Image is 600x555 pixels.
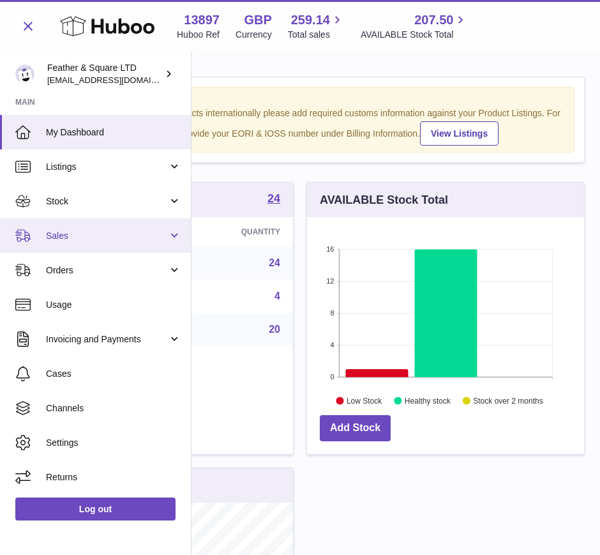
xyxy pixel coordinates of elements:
[47,75,188,85] span: [EMAIL_ADDRESS][DOMAIN_NAME]
[46,264,168,277] span: Orders
[244,11,271,29] strong: GBP
[330,341,334,349] text: 4
[320,192,448,208] h3: AVAILABLE Stock Total
[291,11,330,29] span: 259.14
[46,230,168,242] span: Sales
[420,121,499,146] a: View Listings
[320,415,391,441] a: Add Stock
[177,29,220,41] div: Huboo Ref
[46,471,181,483] span: Returns
[414,11,453,29] span: 207.50
[15,65,34,84] img: feathernsquare@gmail.com
[184,11,220,29] strong: 13897
[46,333,168,346] span: Invoicing and Payments
[33,107,567,146] div: If you're planning on sending your products internationally please add required customs informati...
[288,29,345,41] span: Total sales
[267,193,280,204] strong: 24
[288,11,345,41] a: 259.14 Total sales
[46,195,168,208] span: Stock
[274,291,280,301] a: 4
[46,437,181,449] span: Settings
[33,94,567,106] strong: Notice
[326,245,334,253] text: 16
[361,29,469,41] span: AVAILABLE Stock Total
[361,11,469,41] a: 207.50 AVAILABLE Stock Total
[236,29,272,41] div: Currency
[46,161,168,173] span: Listings
[46,299,181,311] span: Usage
[267,193,280,207] a: 24
[15,498,176,521] a: Log out
[46,126,181,139] span: My Dashboard
[46,402,181,414] span: Channels
[167,217,293,247] th: Quantity
[326,277,334,285] text: 12
[473,397,543,406] text: Stock over 2 months
[47,62,162,86] div: Feather & Square LTD
[269,324,280,335] a: 20
[269,257,280,268] a: 24
[347,397,382,406] text: Low Stock
[405,397,451,406] text: Healthy stock
[46,368,181,380] span: Cases
[330,309,334,317] text: 8
[330,373,334,381] text: 0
